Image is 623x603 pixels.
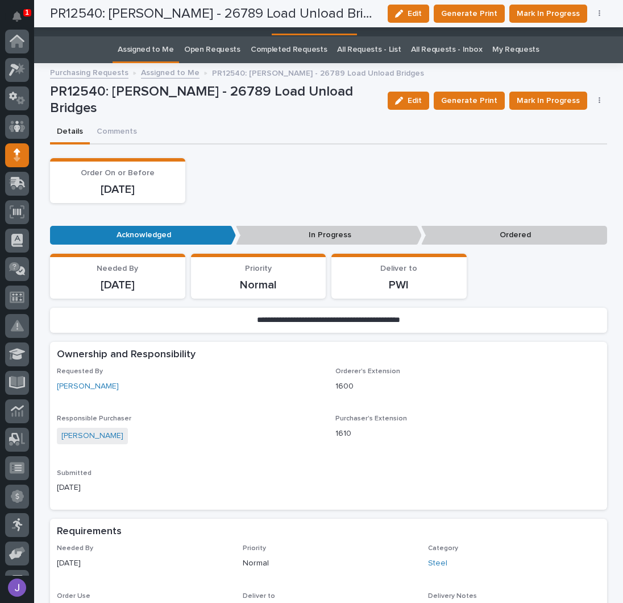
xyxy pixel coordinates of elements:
[118,36,174,63] a: Assigned to Me
[57,545,93,552] span: Needed By
[251,36,327,63] a: Completed Requests
[434,92,505,110] button: Generate Print
[243,545,266,552] span: Priority
[5,5,29,28] button: Notifications
[243,593,275,600] span: Deliver to
[335,368,400,375] span: Orderer's Extension
[408,96,422,106] span: Edit
[236,226,422,245] p: In Progress
[57,415,131,422] span: Responsible Purchaser
[57,526,122,538] h2: Requirements
[57,381,119,393] a: [PERSON_NAME]
[243,557,415,569] p: Normal
[81,169,155,177] span: Order On or Before
[14,11,29,30] div: Notifications1
[50,226,236,245] p: Acknowledged
[57,349,196,361] h2: Ownership and Responsibility
[90,121,144,144] button: Comments
[517,94,580,108] span: Mark In Progress
[50,65,128,79] a: Purchasing Requests
[380,265,417,272] span: Deliver to
[245,265,272,272] span: Priority
[141,65,200,79] a: Assigned to Me
[25,9,29,16] p: 1
[50,121,90,144] button: Details
[57,278,178,292] p: [DATE]
[5,576,29,600] button: users-avatar
[428,557,447,569] a: Steel
[411,36,482,63] a: All Requests - Inbox
[184,36,240,63] a: Open Requests
[335,428,600,440] p: 1610
[337,36,401,63] a: All Requests - List
[212,66,424,79] p: PR12540: [PERSON_NAME] - 26789 Load Unload Bridges
[428,593,477,600] span: Delivery Notes
[61,430,123,442] a: [PERSON_NAME]
[198,278,319,292] p: Normal
[57,183,178,196] p: [DATE]
[57,368,103,375] span: Requested By
[428,545,458,552] span: Category
[509,92,587,110] button: Mark In Progress
[57,593,90,600] span: Order Use
[57,557,229,569] p: [DATE]
[97,265,138,272] span: Needed By
[335,381,600,393] p: 1600
[421,226,607,245] p: Ordered
[492,36,539,63] a: My Requests
[50,84,379,117] p: PR12540: [PERSON_NAME] - 26789 Load Unload Bridges
[441,94,497,108] span: Generate Print
[57,482,322,494] p: [DATE]
[335,415,407,422] span: Purchaser's Extension
[57,470,92,477] span: Submitted
[338,278,460,292] p: PWI
[388,92,429,110] button: Edit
